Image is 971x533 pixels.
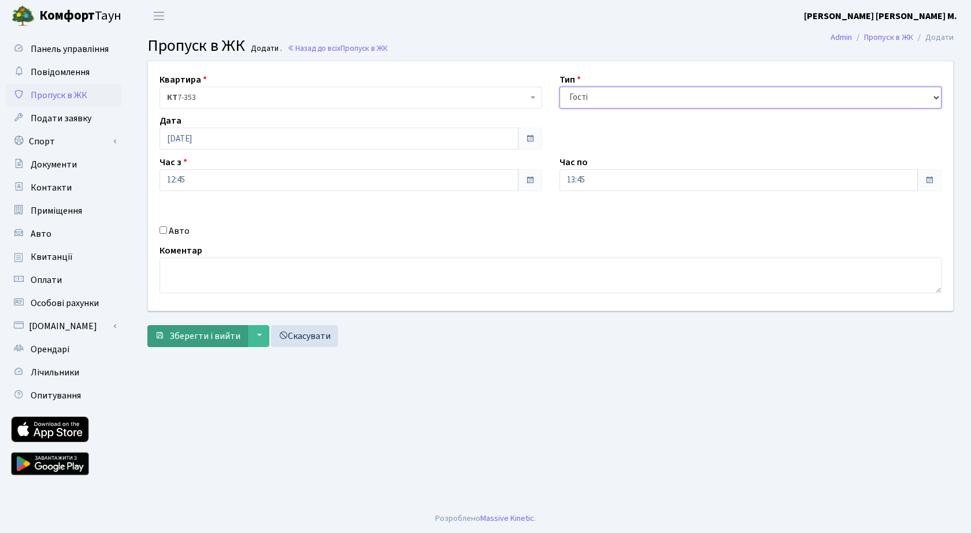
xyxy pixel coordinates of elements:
[31,251,73,263] span: Квитанції
[160,114,181,128] label: Дата
[31,274,62,286] span: Оплати
[864,31,913,43] a: Пропуск в ЖК
[31,158,77,171] span: Документи
[167,92,177,103] b: КТ
[559,155,588,169] label: Час по
[160,155,187,169] label: Час з
[31,228,51,240] span: Авто
[169,330,240,342] span: Зберегти і вийти
[39,6,95,25] b: Комфорт
[6,222,121,245] a: Авто
[31,112,91,125] span: Подати заявку
[6,61,121,84] a: Повідомлення
[287,43,388,54] a: Назад до всіхПропуск в ЖК
[31,343,69,356] span: Орендарі
[6,130,121,153] a: Спорт
[167,92,528,103] span: <b>КТ</b>&nbsp;&nbsp;&nbsp;&nbsp;7-353
[6,269,121,292] a: Оплати
[31,366,79,379] span: Лічильники
[6,384,121,407] a: Опитування
[340,43,388,54] span: Пропуск в ЖК
[160,87,542,109] span: <b>КТ</b>&nbsp;&nbsp;&nbsp;&nbsp;7-353
[31,181,72,194] span: Контакти
[169,224,190,238] label: Авто
[31,43,109,55] span: Панель управління
[31,89,87,102] span: Пропуск в ЖК
[6,315,121,338] a: [DOMAIN_NAME]
[160,73,207,87] label: Квартира
[31,297,99,310] span: Особові рахунки
[6,38,121,61] a: Панель управління
[813,25,971,50] nav: breadcrumb
[144,6,173,25] button: Переключити навігацію
[31,66,90,79] span: Повідомлення
[831,31,852,43] a: Admin
[271,325,338,347] a: Скасувати
[6,361,121,384] a: Лічильники
[6,338,121,361] a: Орендарі
[147,325,248,347] button: Зберегти і вийти
[913,31,954,44] li: Додати
[160,244,202,258] label: Коментар
[6,107,121,130] a: Подати заявку
[12,5,35,28] img: logo.png
[6,199,121,222] a: Приміщення
[249,44,282,54] small: Додати .
[435,512,536,525] div: Розроблено .
[6,176,121,199] a: Контакти
[804,10,957,23] b: [PERSON_NAME] [PERSON_NAME] М.
[6,84,121,107] a: Пропуск в ЖК
[6,153,121,176] a: Документи
[6,245,121,269] a: Квитанції
[147,34,245,57] span: Пропуск в ЖК
[31,204,82,217] span: Приміщення
[31,389,81,402] span: Опитування
[6,292,121,315] a: Особові рахунки
[39,6,121,26] span: Таун
[559,73,581,87] label: Тип
[804,9,957,23] a: [PERSON_NAME] [PERSON_NAME] М.
[480,512,534,524] a: Massive Kinetic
